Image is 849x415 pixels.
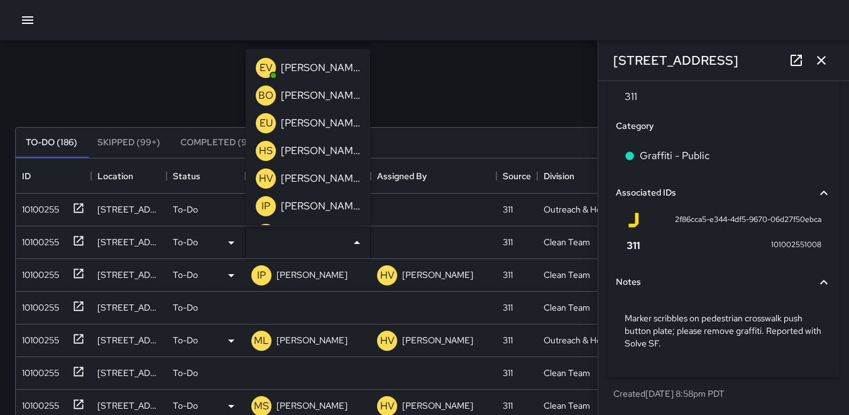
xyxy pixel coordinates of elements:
div: 1231 Market Street [97,301,160,314]
p: HV [380,333,395,348]
div: Status [173,158,200,194]
div: 10100255 [17,231,59,248]
p: [PERSON_NAME] [277,399,348,412]
p: To-Do [173,236,198,248]
p: [PERSON_NAME] Overall [281,88,360,103]
div: Assigned To [245,158,371,194]
p: BO [258,88,273,103]
div: Assigned By [377,158,427,194]
div: 644 Stevenson Street [97,367,160,379]
div: 311 [503,399,513,412]
div: 10100255 [17,329,59,346]
div: Assigned By [371,158,496,194]
p: [PERSON_NAME] [281,171,360,186]
p: EV [260,60,273,75]
p: [PERSON_NAME] [281,60,360,75]
div: Source [503,158,531,194]
div: Location [97,158,133,194]
div: Clean Team [544,367,590,379]
p: HV [380,268,395,283]
div: Source [496,158,537,194]
div: 311 [503,236,513,248]
p: HV [380,399,395,414]
div: 311 [503,203,513,216]
button: Skipped (99+) [87,128,170,158]
div: 10100255 [17,296,59,314]
div: Outreach & Hospitality [544,203,610,216]
div: 311 [503,268,513,281]
p: [PERSON_NAME] [402,399,473,412]
p: To-Do [173,301,198,314]
p: HS [259,143,273,158]
div: Location [91,158,167,194]
div: 10100255 [17,263,59,281]
div: Division [537,158,616,194]
div: 801 Jessie Street [97,399,160,412]
div: ID [22,158,31,194]
div: 311 [503,301,513,314]
div: 457 Jessie Street [97,268,160,281]
p: IP [257,268,266,283]
div: Clean Team [544,301,590,314]
p: [PERSON_NAME] [402,334,473,346]
div: Clean Team [544,236,590,248]
div: Clean Team [544,399,590,412]
p: [PERSON_NAME] [277,334,348,346]
div: ID [16,158,91,194]
button: To-Do (186) [16,128,87,158]
div: Outreach & Hospitality [544,334,610,346]
div: 311 [503,367,513,379]
p: [PERSON_NAME] [281,116,360,131]
p: [PERSON_NAME] [277,268,348,281]
div: 10100255 [17,362,59,379]
p: ML [254,333,269,348]
div: Division [544,158,574,194]
p: To-Do [173,268,198,281]
p: To-Do [173,203,198,216]
div: Clean Team [544,268,590,281]
div: 1101 Market Street [97,236,160,248]
div: 517 Natoma Street [97,334,160,346]
button: Completed (99+) [170,128,271,158]
div: 517 Natoma Street [97,203,160,216]
p: To-Do [173,367,198,379]
p: EU [260,116,273,131]
p: [PERSON_NAME] [281,143,360,158]
div: 10100255 [17,198,59,216]
p: IP [261,199,270,214]
p: HV [259,171,273,186]
button: Close [348,234,366,252]
p: To-Do [173,334,198,346]
p: MS [254,399,269,414]
div: 311 [503,334,513,346]
p: To-Do [173,399,198,412]
div: 10100255 [17,394,59,412]
div: Status [167,158,245,194]
p: [PERSON_NAME] [281,199,360,214]
p: [PERSON_NAME] [402,268,473,281]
